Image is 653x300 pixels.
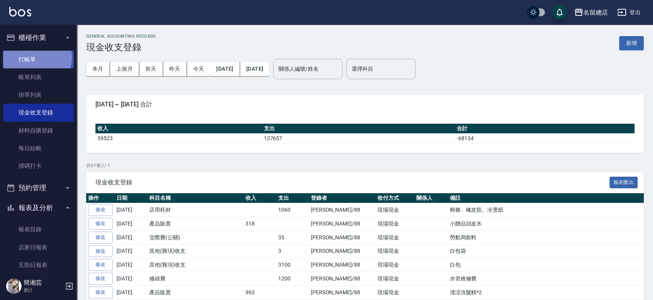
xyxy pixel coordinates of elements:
[115,272,147,286] td: [DATE]
[414,193,448,203] th: 關係人
[115,217,147,231] td: [DATE]
[455,133,635,143] td: -68134
[3,51,74,68] a: 打帳單
[3,198,74,218] button: 報表及分析
[244,193,276,203] th: 收入
[3,157,74,175] a: 掃碼打卡
[3,220,74,238] a: 報表目錄
[376,285,414,299] td: 現場現金
[448,193,644,203] th: 備註
[9,7,31,17] img: Logo
[309,230,376,244] td: [PERSON_NAME]/88
[3,68,74,86] a: 帳單列表
[3,239,74,256] a: 店家日報表
[88,245,113,257] a: 修改
[309,217,376,231] td: [PERSON_NAME]/88
[276,244,309,258] td: 3
[147,244,244,258] td: 其他(雜項)收支
[3,139,74,157] a: 每日結帳
[614,5,644,20] button: 登出
[376,217,414,231] td: 現場現金
[448,272,644,286] td: 水管維修費
[244,285,276,299] td: 962
[147,203,244,217] td: 店用耗材
[23,279,63,287] h5: 簡湘芸
[448,258,644,272] td: 白包
[376,203,414,217] td: 現場現金
[86,62,110,76] button: 本月
[376,193,414,203] th: 收付方式
[276,272,309,286] td: 1200
[3,178,74,198] button: 預約管理
[610,178,638,186] a: 報表匯出
[147,258,244,272] td: 其他(雜項)收支
[95,124,262,134] th: 收入
[147,217,244,231] td: 產品販賣
[455,124,635,134] th: 合計
[86,162,644,169] p: 共 61 筆, 1 / 1
[619,39,644,46] a: 新增
[448,230,644,244] td: 勞動局飲料
[262,124,455,134] th: 支出
[88,287,113,298] a: 修改
[309,258,376,272] td: [PERSON_NAME]/88
[240,62,269,76] button: [DATE]
[3,104,74,121] a: 現金收支登錄
[115,203,147,217] td: [DATE]
[276,258,309,272] td: 3100
[262,133,455,143] td: 127657
[88,259,113,271] a: 修改
[88,204,113,216] a: 修改
[448,244,644,258] td: 白包袋
[147,272,244,286] td: 修繕費
[115,193,147,203] th: 日期
[147,285,244,299] td: 產品販賣
[376,258,414,272] td: 現場現金
[88,273,113,285] a: 修改
[210,62,240,76] button: [DATE]
[244,217,276,231] td: 318
[163,62,187,76] button: 昨天
[23,287,63,293] p: 會計
[88,218,113,230] a: 修改
[448,285,644,299] td: 清涼洗髮精*2
[583,8,608,17] div: 名留總店
[552,5,567,20] button: save
[309,203,376,217] td: [PERSON_NAME]/88
[3,86,74,104] a: 掛單列表
[187,62,210,76] button: 今天
[309,244,376,258] td: [PERSON_NAME]/88
[147,230,244,244] td: 交際費(公關)
[376,272,414,286] td: 現場現金
[88,232,113,244] a: 修改
[115,230,147,244] td: [DATE]
[95,179,610,186] span: 現金收支登錄
[3,28,74,48] button: 櫃檯作業
[6,278,22,294] img: Person
[115,258,147,272] td: [DATE]
[86,42,156,53] h3: 現金收支登錄
[276,230,309,244] td: 35
[3,122,74,139] a: 材料自購登錄
[110,62,139,76] button: 上個月
[309,285,376,299] td: [PERSON_NAME]/88
[95,133,262,143] td: 59523
[309,272,376,286] td: [PERSON_NAME]/88
[139,62,163,76] button: 前天
[276,203,309,217] td: 1060
[276,193,309,203] th: 支出
[571,5,611,20] button: 名留總店
[376,230,414,244] td: 現場現金
[309,193,376,203] th: 登錄者
[115,285,147,299] td: [DATE]
[147,193,244,203] th: 科目名稱
[86,193,115,203] th: 操作
[3,256,74,274] a: 互助日報表
[448,217,644,231] td: 小贈品頭皮水
[95,101,635,108] span: [DATE] ~ [DATE] 合計
[376,244,414,258] td: 現場現金
[610,177,638,189] button: 報表匯出
[86,34,156,39] h2: GENERAL ACCOUNTING RECORDS
[115,244,147,258] td: [DATE]
[619,36,644,50] button: 新增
